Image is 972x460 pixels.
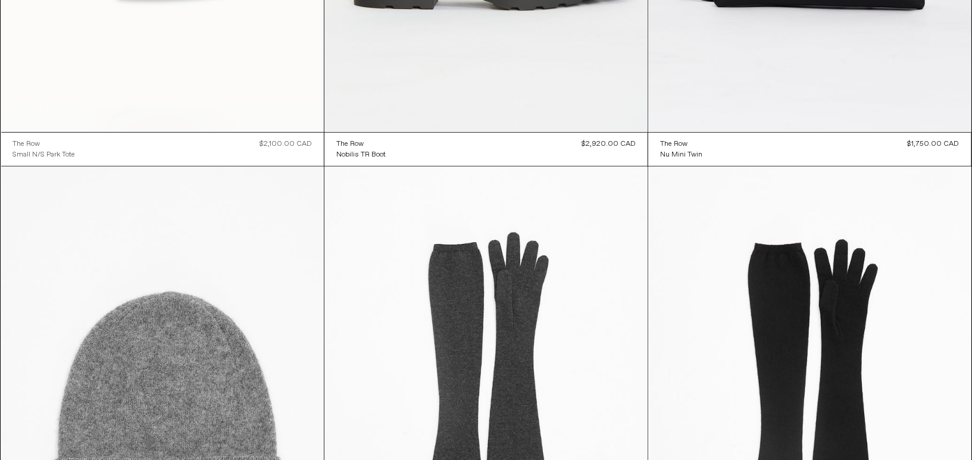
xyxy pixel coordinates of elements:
[260,138,312,149] div: $2,100.00 CAD
[13,139,40,149] div: The Row
[336,139,364,149] div: The Row
[13,138,76,149] a: The Row
[908,138,960,149] div: $1,750.00 CAD
[660,139,687,149] div: The Row
[660,149,702,159] a: Nu Mini Twin
[582,138,636,149] div: $2,920.00 CAD
[336,149,386,159] a: Nobilis TR Boot
[660,138,702,149] a: The Row
[13,149,76,159] a: Small N/S Park Tote
[336,138,386,149] a: The Row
